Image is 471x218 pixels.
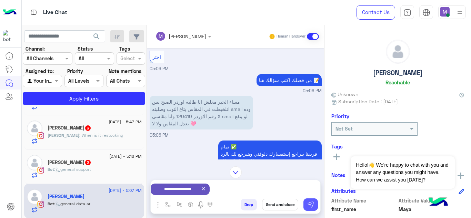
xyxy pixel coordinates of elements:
h6: Priority [331,113,349,119]
button: create order [185,199,197,210]
h5: Rana [48,125,91,131]
h5: [PERSON_NAME] [373,69,423,77]
button: Apply Filters [23,92,145,105]
span: Maya [399,206,464,213]
span: اختر [152,54,161,60]
h6: Tags [331,143,464,149]
h6: Reachable [385,79,410,85]
button: Trigger scenario [174,199,185,210]
h6: Notes [331,172,345,178]
span: first_name [331,206,397,213]
img: tab [29,8,38,17]
span: [PERSON_NAME] [48,133,79,138]
img: Trigger scenario [177,202,182,207]
p: 17/8/2025, 5:06 PM [218,141,322,167]
span: Subscription Date : [DATE] [338,98,398,105]
div: Select [119,54,135,63]
p: 17/8/2025, 5:06 PM [257,74,322,86]
p: Live Chat [43,8,67,17]
p: 17/8/2025, 5:06 PM [150,96,253,129]
img: userImage [440,7,450,17]
img: Instagram [37,132,44,139]
img: Logo [3,5,17,20]
a: Contact Us [357,5,395,20]
img: Instagram [37,201,44,208]
label: Status [78,45,93,52]
span: Hello!👋 We're happy to chat with you and answer any questions you might have. How can we assist y... [351,156,454,189]
span: [DATE] - 5:12 PM [109,153,141,159]
span: Unknown [331,91,358,98]
span: 05:06 PM [150,133,169,138]
span: 3 [85,125,91,131]
small: Human Handover [277,34,305,39]
img: Instagram [37,167,44,174]
span: 05:06 PM [303,88,322,94]
img: defaultAdmin.png [386,40,410,63]
img: send voice note [197,201,205,209]
span: Attribute Value [399,197,464,204]
label: Priority [67,68,83,75]
span: : general data ar [54,201,90,206]
span: Attribute Name [331,197,397,204]
img: defaultAdmin.png [27,189,42,205]
label: Assigned to: [26,68,54,75]
span: : general support [54,167,91,172]
button: search [88,30,105,45]
h5: Ingy Elkady [48,159,91,165]
img: 317874714732967 [3,30,15,42]
button: Send and close [262,199,298,210]
img: defaultAdmin.png [27,155,42,170]
img: make a call [207,202,213,208]
img: scroll [230,166,242,178]
img: create order [188,202,193,207]
img: defaultAdmin.png [27,121,42,136]
img: profile [455,8,464,17]
span: 2 [85,160,91,165]
img: send attachment [154,201,162,209]
span: [DATE] - 5:47 PM [109,119,141,125]
h5: Maya Paher [48,194,84,199]
span: 05:06 PM [150,66,169,71]
span: search [92,32,101,41]
button: select flow [162,199,174,210]
img: tab [422,9,430,17]
span: [DATE] - 5:07 PM [109,187,141,194]
label: Channel: [26,45,45,52]
img: tab [403,9,411,17]
a: tab [400,5,414,20]
img: send message [307,201,314,208]
button: Drop [241,199,257,210]
span: When is it restocking [79,133,123,138]
img: select flow [165,202,171,207]
span: Bot [48,201,54,206]
label: Tags [119,45,130,52]
img: add [458,173,464,179]
img: hulul-logo.png [426,190,450,215]
label: Note mentions [109,68,141,75]
h6: Attributes [331,188,356,194]
span: Bot [48,167,54,172]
